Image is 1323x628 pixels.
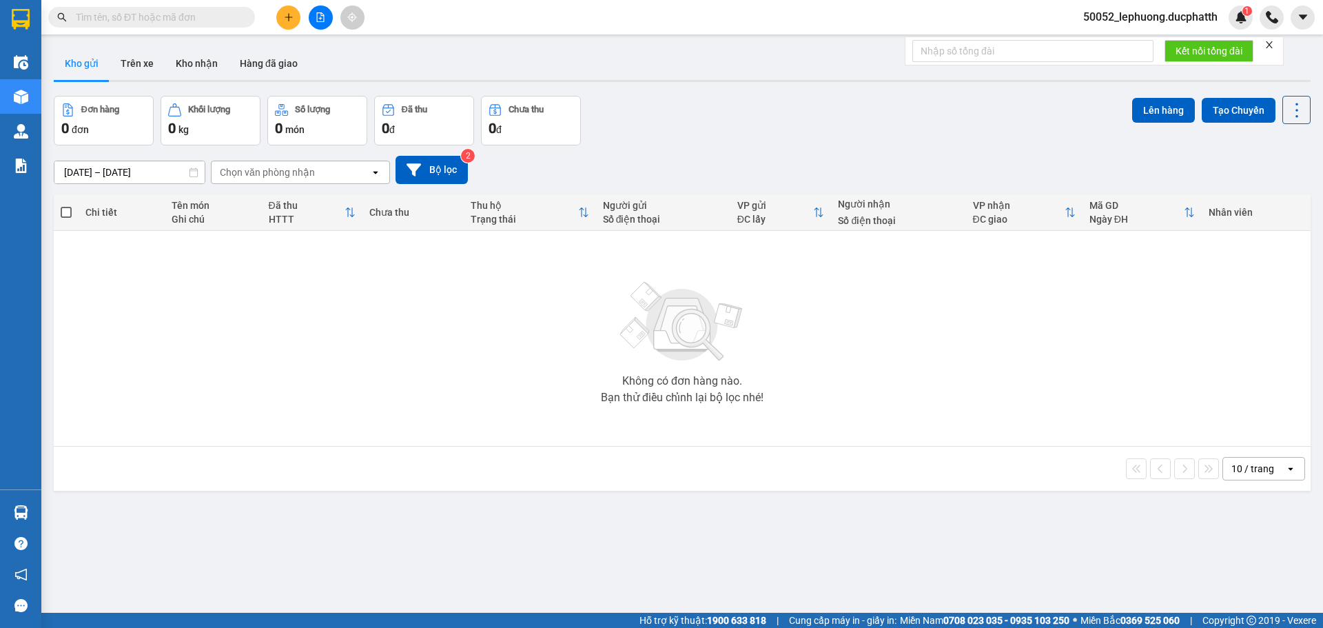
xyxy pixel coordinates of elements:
span: Miền Bắc [1080,613,1180,628]
input: Tìm tên, số ĐT hoặc mã đơn [76,10,238,25]
span: đ [389,124,395,135]
span: Cung cấp máy in - giấy in: [789,613,896,628]
svg: open [1285,463,1296,474]
span: kg [178,124,189,135]
th: Toggle SortBy [730,194,832,231]
div: VP nhận [973,200,1065,211]
button: file-add [309,6,333,30]
img: svg+xml;base64,PHN2ZyBjbGFzcz0ibGlzdC1wbHVnX19zdmciIHhtbG5zPSJodHRwOi8vd3d3LnczLm9yZy8yMDAwL3N2Zy... [613,274,751,370]
span: 0 [168,120,176,136]
span: notification [14,568,28,581]
span: 50052_lephuong.ducphatth [1072,8,1229,26]
button: Hàng đã giao [229,47,309,80]
button: Bộ lọc [396,156,468,184]
span: question-circle [14,537,28,550]
th: Toggle SortBy [1083,194,1202,231]
img: logo-vxr [12,9,30,30]
strong: 0369 525 060 [1120,615,1180,626]
div: Chọn văn phòng nhận [220,165,315,179]
div: Nhân viên [1209,207,1304,218]
span: search [57,12,67,22]
th: Toggle SortBy [464,194,596,231]
span: Kết nối tổng đài [1176,43,1242,59]
div: Mã GD [1089,200,1184,211]
div: Bạn thử điều chỉnh lại bộ lọc nhé! [601,392,763,403]
button: Lên hàng [1132,98,1195,123]
th: Toggle SortBy [966,194,1083,231]
button: caret-down [1291,6,1315,30]
div: HTTT [269,214,345,225]
span: 1 [1244,6,1249,16]
span: close [1264,40,1274,50]
span: ⚪️ [1073,618,1077,623]
span: copyright [1247,616,1256,625]
div: Số điện thoại [838,215,958,226]
div: ĐC lấy [737,214,814,225]
span: | [777,613,779,628]
img: solution-icon [14,159,28,173]
button: aim [340,6,365,30]
input: Nhập số tổng đài [912,40,1153,62]
span: đ [496,124,502,135]
div: Trạng thái [471,214,578,225]
button: Khối lượng0kg [161,96,260,145]
img: phone-icon [1266,11,1278,23]
input: Select a date range. [54,161,205,183]
span: plus [284,12,294,22]
img: warehouse-icon [14,90,28,104]
button: Chưa thu0đ [481,96,581,145]
button: Kết nối tổng đài [1165,40,1253,62]
div: Đã thu [402,105,427,114]
div: Không có đơn hàng nào. [622,376,742,387]
div: Đã thu [269,200,345,211]
span: món [285,124,305,135]
span: 0 [382,120,389,136]
div: Số điện thoại [603,214,724,225]
div: Người nhận [838,199,958,210]
span: caret-down [1297,11,1309,23]
img: warehouse-icon [14,124,28,139]
div: VP gửi [737,200,814,211]
span: đơn [72,124,89,135]
div: Người gửi [603,200,724,211]
sup: 1 [1242,6,1252,16]
div: Khối lượng [188,105,230,114]
div: ĐC giao [973,214,1065,225]
strong: 1900 633 818 [707,615,766,626]
button: Trên xe [110,47,165,80]
span: 0 [275,120,283,136]
img: warehouse-icon [14,505,28,520]
span: 0 [61,120,69,136]
img: icon-new-feature [1235,11,1247,23]
img: warehouse-icon [14,55,28,70]
svg: open [370,167,381,178]
span: 0 [489,120,496,136]
span: aim [347,12,357,22]
span: | [1190,613,1192,628]
strong: 0708 023 035 - 0935 103 250 [943,615,1069,626]
sup: 2 [461,149,475,163]
div: 10 / trang [1231,462,1274,476]
button: Kho gửi [54,47,110,80]
span: message [14,599,28,612]
div: Thu hộ [471,200,578,211]
button: plus [276,6,300,30]
button: Số lượng0món [267,96,367,145]
span: Hỗ trợ kỹ thuật: [639,613,766,628]
span: Miền Nam [900,613,1069,628]
th: Toggle SortBy [262,194,363,231]
div: Chưa thu [509,105,544,114]
div: Số lượng [295,105,330,114]
button: Đã thu0đ [374,96,474,145]
div: Ghi chú [172,214,255,225]
span: file-add [316,12,325,22]
div: Tên món [172,200,255,211]
div: Đơn hàng [81,105,119,114]
button: Kho nhận [165,47,229,80]
button: Tạo Chuyến [1202,98,1275,123]
div: Chưa thu [369,207,457,218]
button: Đơn hàng0đơn [54,96,154,145]
div: Ngày ĐH [1089,214,1184,225]
div: Chi tiết [85,207,157,218]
